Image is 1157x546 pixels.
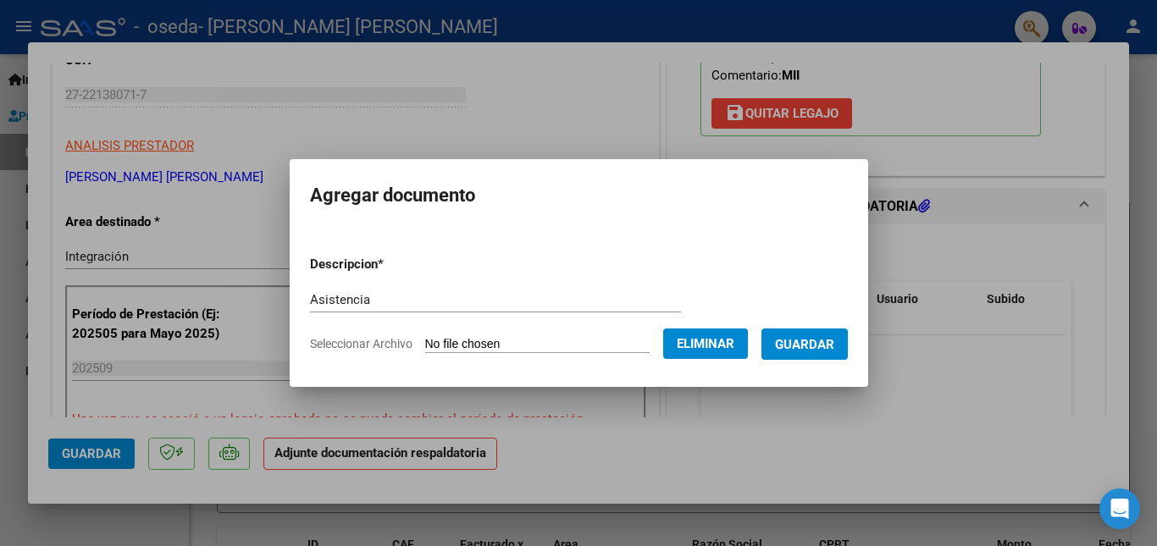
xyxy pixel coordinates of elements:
button: Guardar [761,328,848,360]
span: Eliminar [677,336,734,351]
span: Seleccionar Archivo [310,337,412,350]
h2: Agregar documento [310,179,848,212]
div: Open Intercom Messenger [1099,488,1140,529]
p: Descripcion [310,255,472,274]
button: Eliminar [663,328,748,359]
span: Guardar [775,337,834,352]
